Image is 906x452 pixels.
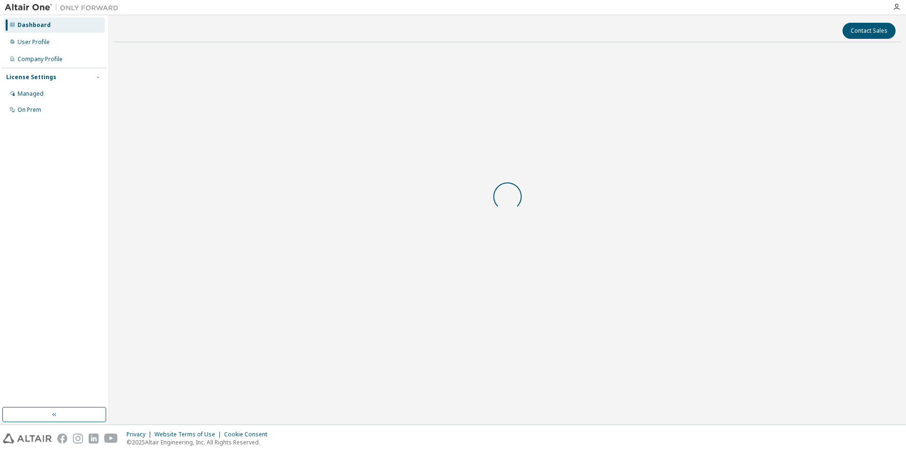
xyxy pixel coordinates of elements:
img: youtube.svg [104,434,118,443]
img: instagram.svg [73,434,83,443]
div: Managed [18,90,44,98]
img: linkedin.svg [89,434,99,443]
img: altair_logo.svg [3,434,52,443]
div: Company Profile [18,55,63,63]
div: License Settings [6,73,56,81]
div: On Prem [18,106,41,114]
div: User Profile [18,38,50,46]
div: Dashboard [18,21,51,29]
div: Privacy [127,431,154,438]
div: Cookie Consent [224,431,273,438]
div: Website Terms of Use [154,431,224,438]
button: Contact Sales [843,23,896,39]
img: Altair One [5,3,123,12]
p: © 2025 Altair Engineering, Inc. All Rights Reserved. [127,438,273,446]
img: facebook.svg [57,434,67,443]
